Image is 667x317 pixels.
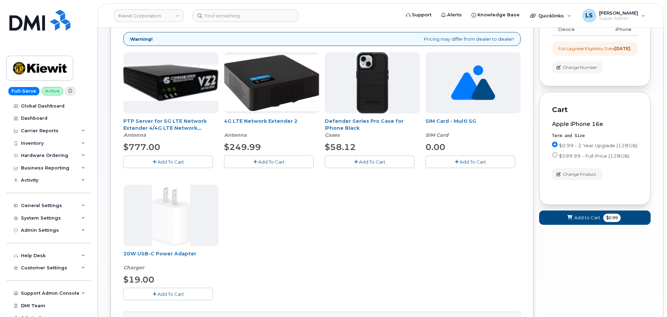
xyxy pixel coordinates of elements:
[467,8,524,22] a: Knowledge Base
[412,11,431,18] span: Support
[426,118,476,124] a: SIM Card - Multi 5G
[558,46,630,51] div: Full Upgrade Eligibility Date
[325,118,404,131] a: Defender Series Pro Case for iPhone Black
[559,153,629,159] span: $599.99 - Full Price (128GB)
[426,142,445,152] span: 0.00
[114,9,184,22] a: Kiewit Corporation
[577,9,650,23] div: Luke Shomaker
[258,159,285,165] span: Add To Cart
[356,52,389,113] img: defenderiphone14.png
[158,159,184,165] span: Add To Cart
[123,65,219,101] img: Casa_Sysem.png
[477,11,520,18] span: Knowledge Base
[123,142,160,152] span: $777.00
[460,159,486,165] span: Add To Cart
[552,133,638,139] div: Term and Size
[552,142,558,147] input: $0.99 - 2 Year Upgrade (128GB)
[539,211,651,225] button: Add to Cart $0.99
[563,64,597,71] span: Change Number
[447,11,462,18] span: Alerts
[552,121,638,127] div: Apple iPhone 16e
[426,118,521,138] div: SIM Card - Multi 5G
[325,142,356,152] span: $58.12
[224,118,298,124] a: 4G LTE Network Extender 2
[123,156,213,168] button: Add To Cart
[224,55,319,111] img: 4glte_extender.png
[123,250,219,271] div: 20W USB-C Power Adapter
[123,264,144,271] em: Charger
[552,105,638,115] p: Cart
[123,32,521,46] div: Pricing may differ from dealer to dealer!
[130,36,153,42] strong: Warning!
[123,275,154,285] span: $19.00
[325,156,414,168] button: Add To Cart
[599,10,638,16] span: [PERSON_NAME]
[552,61,603,73] button: Change Number
[451,52,495,113] img: no_image_found-2caef05468ed5679b831cfe6fc140e25e0c280774317ffc20a367ab7fd17291e.png
[525,9,576,23] div: Quicklinks
[426,132,449,138] em: SIM Card
[614,46,630,51] strong: [DATE]
[563,171,596,177] span: Change Product
[123,288,213,300] button: Add To Cart
[325,118,420,138] div: Defender Series Pro Case for iPhone Black
[152,185,190,246] img: apple20w.jpg
[637,287,662,312] iframe: Messenger Launcher
[401,8,436,22] a: Support
[426,156,515,168] button: Add To Cart
[123,118,219,138] div: PTP Server for 5G LTE Network Extender 4/4G LTE Network Extender 3
[224,118,319,138] div: 4G LTE Network Extender 2
[359,159,385,165] span: Add To Cart
[552,168,602,180] button: Change Product
[325,132,339,138] em: Cases
[224,142,261,152] span: $249.99
[123,132,146,138] em: Antenna
[436,8,467,22] a: Alerts
[603,214,621,222] span: $0.99
[585,11,593,20] span: LS
[552,152,558,158] input: $599.99 - Full Price (128GB)
[559,143,637,148] span: $0.99 - 2 Year Upgrade (128GB)
[599,16,638,21] span: Super Admin
[224,132,247,138] em: Antenna
[123,251,196,257] a: 20W USB-C Power Adapter
[574,214,600,221] span: Add to Cart
[224,156,314,168] button: Add To Cart
[123,118,207,138] a: PTP Server for 5G LTE Network Extender 4/4G LTE Network Extender 3
[538,13,564,18] span: Quicklinks
[158,291,184,297] span: Add To Cart
[552,23,583,36] td: Device
[583,23,638,36] td: iPhone
[193,9,298,22] input: Find something...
